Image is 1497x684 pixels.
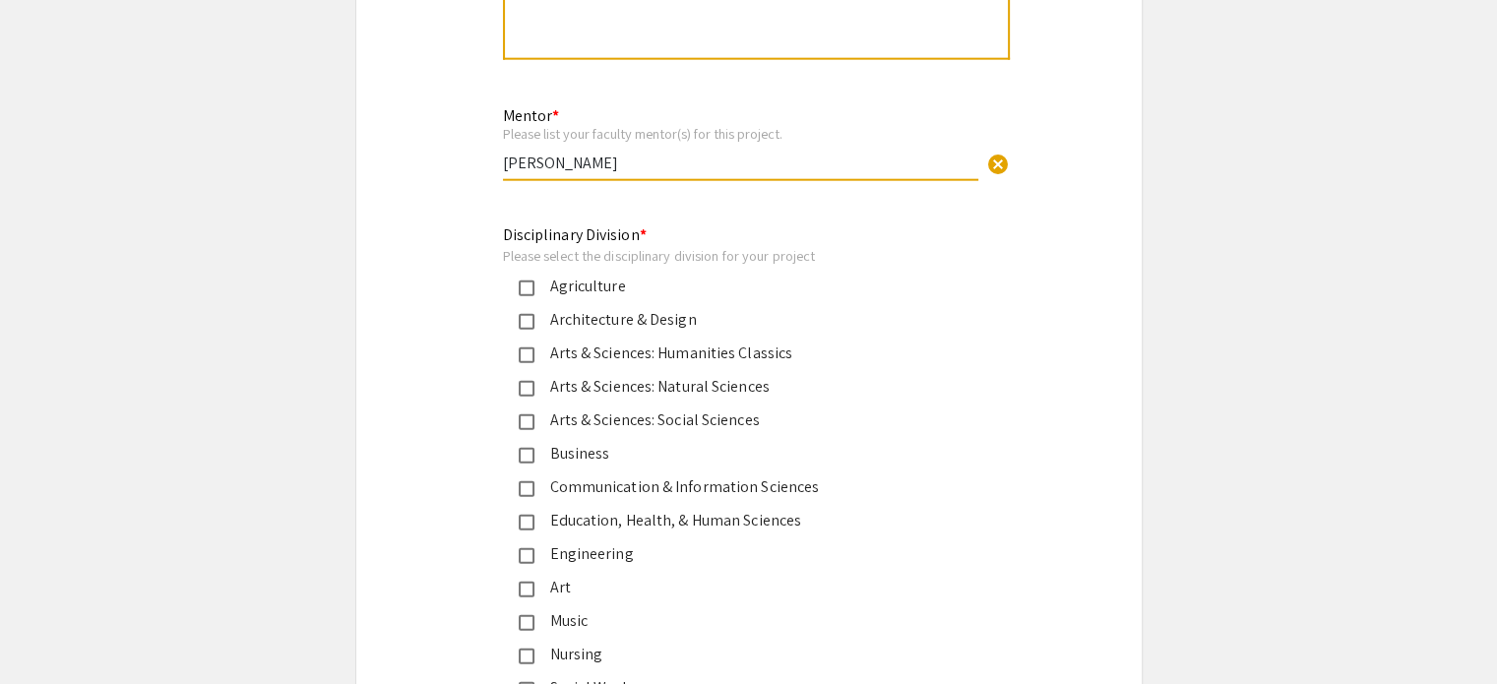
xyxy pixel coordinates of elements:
[978,143,1018,182] button: Clear
[534,576,948,599] div: Art
[503,224,647,245] mat-label: Disciplinary Division
[534,275,948,298] div: Agriculture
[986,153,1010,176] span: cancel
[534,609,948,633] div: Music
[534,308,948,332] div: Architecture & Design
[534,342,948,365] div: Arts & Sciences: Humanities Classics
[534,542,948,566] div: Engineering
[534,408,948,432] div: Arts & Sciences: Social Sciences
[15,595,84,669] iframe: Chat
[534,509,948,532] div: Education, Health, & Human Sciences
[534,375,948,399] div: Arts & Sciences: Natural Sciences
[534,643,948,666] div: Nursing
[534,475,948,499] div: Communication & Information Sciences
[534,442,948,466] div: Business
[503,125,978,143] div: Please list your faculty mentor(s) for this project.
[503,247,964,265] div: Please select the disciplinary division for your project
[503,153,978,173] input: Type Here
[503,105,559,126] mat-label: Mentor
